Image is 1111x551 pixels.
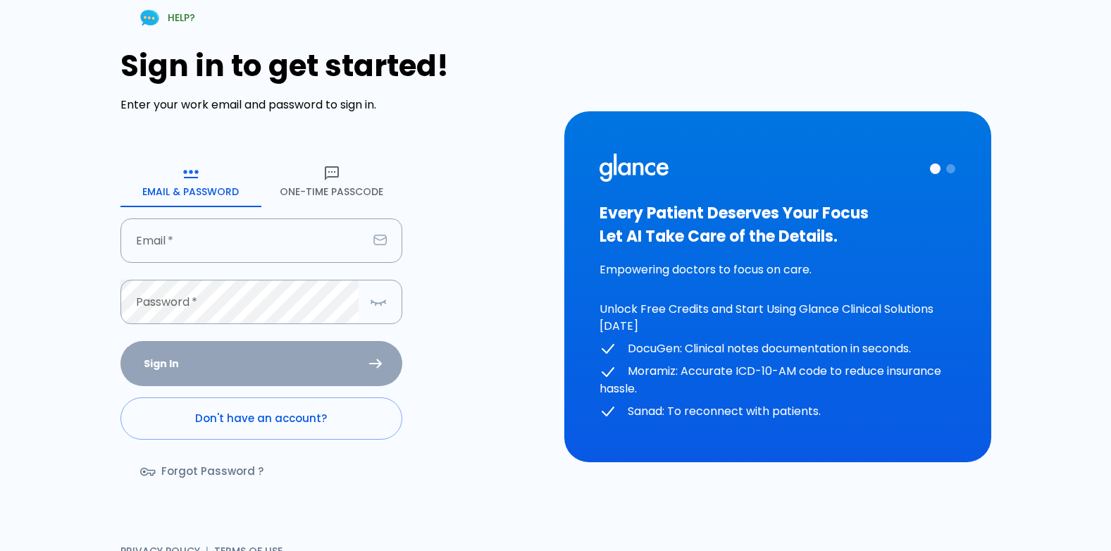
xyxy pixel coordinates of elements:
[120,97,547,113] p: Enter your work email and password to sign in.
[600,363,956,397] p: Moramiz: Accurate ICD-10-AM code to reduce insurance hassle.
[120,451,286,492] a: Forgot Password ?
[600,340,956,358] p: DocuGen: Clinical notes documentation in seconds.
[261,156,402,207] button: One-Time Passcode
[137,6,162,30] img: Chat Support
[120,49,547,83] h1: Sign in to get started!
[120,397,402,440] a: Don't have an account?
[600,301,956,335] p: Unlock Free Credits and Start Using Glance Clinical Solutions [DATE]
[600,403,956,421] p: Sanad: To reconnect with patients.
[600,261,956,278] p: Empowering doctors to focus on care.
[120,218,368,263] input: dr.ahmed@clinic.com
[120,156,261,207] button: Email & Password
[600,202,956,248] h3: Every Patient Deserves Your Focus Let AI Take Care of the Details.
